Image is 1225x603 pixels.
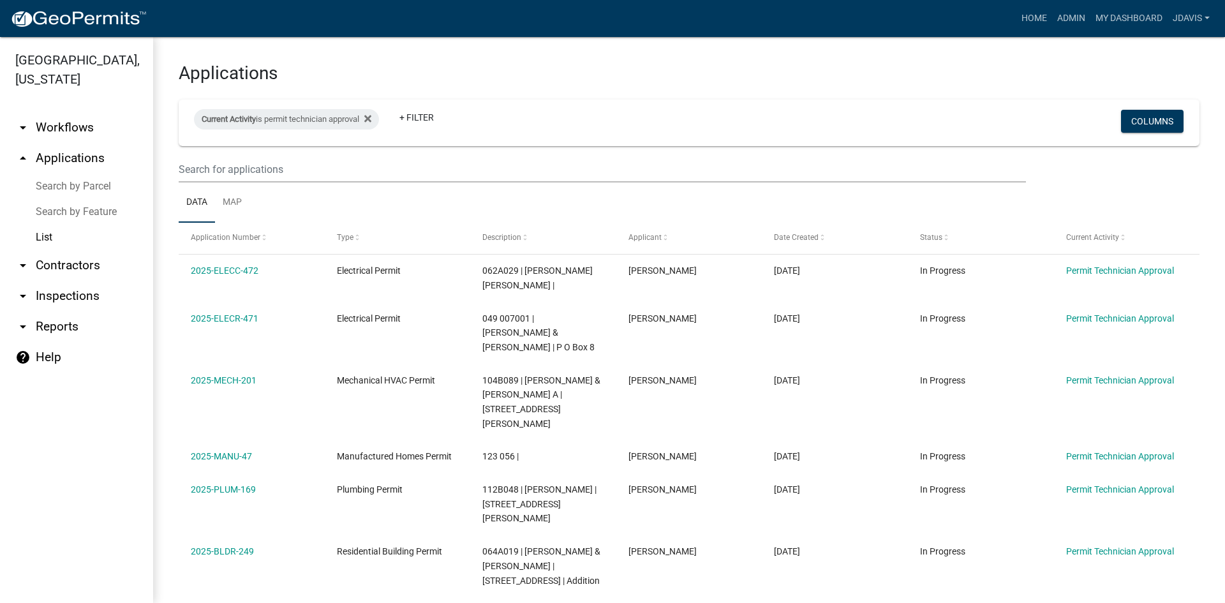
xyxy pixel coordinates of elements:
[1066,233,1119,242] span: Current Activity
[337,265,401,276] span: Electrical Permit
[482,265,593,290] span: 062A029 | COLLINS JENNIFER BARKER |
[482,233,521,242] span: Description
[337,375,435,385] span: Mechanical HVAC Permit
[179,182,215,223] a: Data
[1168,6,1215,31] a: jdavis
[762,223,908,253] datatable-header-cell: Date Created
[191,265,258,276] a: 2025-ELECC-472
[1090,6,1168,31] a: My Dashboard
[1066,265,1174,276] a: Permit Technician Approval
[194,109,379,130] div: is permit technician approval
[1066,451,1174,461] a: Permit Technician Approval
[337,546,442,556] span: Residential Building Permit
[628,313,697,324] span: Jeffrey Kail Mann
[920,233,942,242] span: Status
[470,223,616,253] datatable-header-cell: Description
[337,484,403,495] span: Plumbing Permit
[1066,313,1174,324] a: Permit Technician Approval
[179,63,1199,84] h3: Applications
[191,451,252,461] a: 2025-MANU-47
[1016,6,1052,31] a: Home
[628,484,697,495] span: Isidro Gallegos
[920,375,965,385] span: In Progress
[15,288,31,304] i: arrow_drop_down
[1066,546,1174,556] a: Permit Technician Approval
[774,375,800,385] span: 08/22/2025
[482,375,600,429] span: 104B089 | RHYNE KENNETH G & SONIA A | 119 Collis Marina Rd.
[774,313,800,324] span: 08/22/2025
[215,182,249,223] a: Map
[15,258,31,273] i: arrow_drop_down
[191,546,254,556] a: 2025-BLDR-249
[482,484,597,524] span: 112B048 | Isidro Gallegos | 887 Worley Crossroads, Jasper, GA, 30143
[920,265,965,276] span: In Progress
[337,451,452,461] span: Manufactured Homes Permit
[920,451,965,461] span: In Progress
[628,546,697,556] span: Greg Gober
[482,313,595,353] span: 049 007001 | MAYFIELD LARRY H II & MARCUS J RAINWATER | P O Box 8
[191,484,256,495] a: 2025-PLUM-169
[325,223,471,253] datatable-header-cell: Type
[774,451,800,461] span: 08/21/2025
[179,223,325,253] datatable-header-cell: Application Number
[191,375,256,385] a: 2025-MECH-201
[628,375,697,385] span: Kenneth Rhyne
[191,313,258,324] a: 2025-ELECR-471
[191,233,260,242] span: Application Number
[920,313,965,324] span: In Progress
[482,546,600,586] span: 064A019 | JEWERS JOHN & LISA | 119 REIDS RD | Addition
[1053,223,1199,253] datatable-header-cell: Current Activity
[337,233,353,242] span: Type
[202,114,256,124] span: Current Activity
[1052,6,1090,31] a: Admin
[774,546,800,556] span: 08/20/2025
[15,350,31,365] i: help
[920,546,965,556] span: In Progress
[628,265,697,276] span: Kristina
[616,223,762,253] datatable-header-cell: Applicant
[1121,110,1184,133] button: Columns
[628,451,697,461] span: melinda ingram
[920,484,965,495] span: In Progress
[482,451,519,461] span: 123 056 |
[15,319,31,334] i: arrow_drop_down
[908,223,1054,253] datatable-header-cell: Status
[774,233,819,242] span: Date Created
[774,484,800,495] span: 08/21/2025
[337,313,401,324] span: Electrical Permit
[15,120,31,135] i: arrow_drop_down
[1066,484,1174,495] a: Permit Technician Approval
[628,233,662,242] span: Applicant
[1066,375,1174,385] a: Permit Technician Approval
[774,265,800,276] span: 08/22/2025
[389,106,444,129] a: + Filter
[15,151,31,166] i: arrow_drop_up
[179,156,1026,182] input: Search for applications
